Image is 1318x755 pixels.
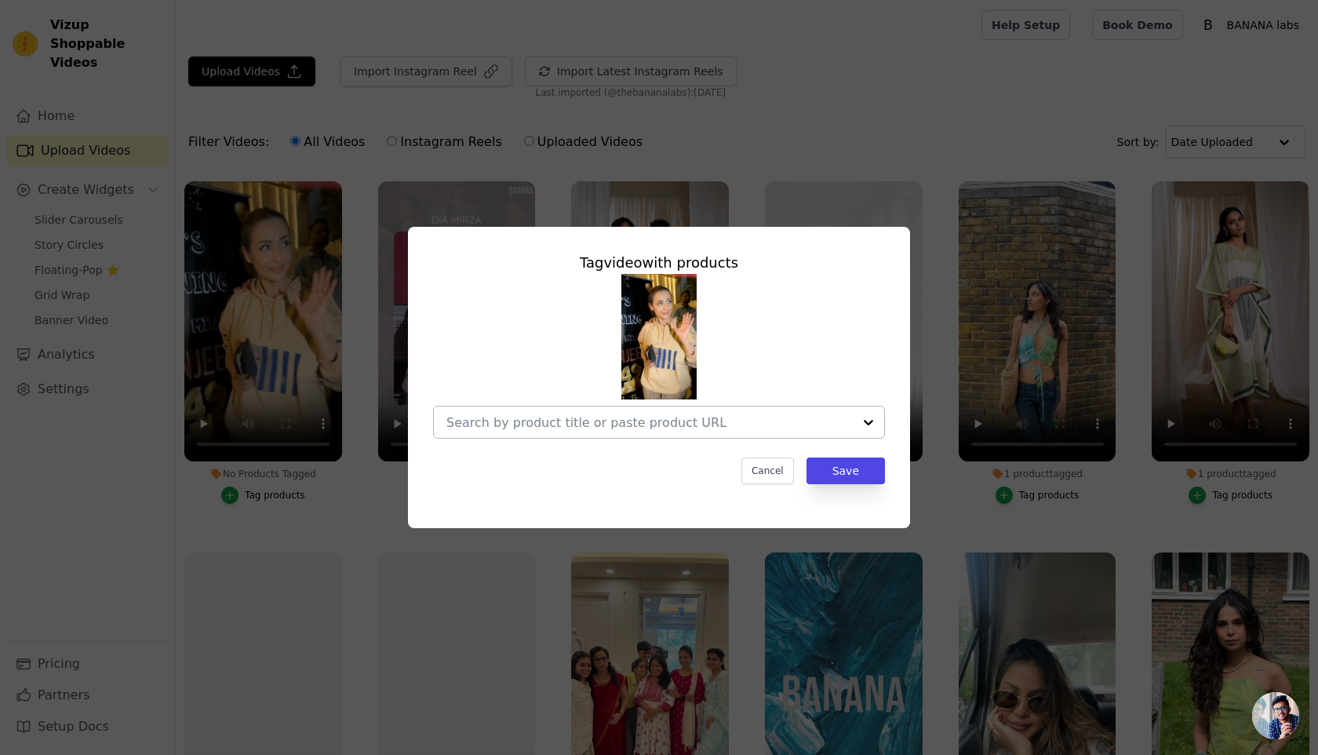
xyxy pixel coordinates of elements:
input: Search by product title or paste product URL [446,415,853,430]
div: Tag video with products [433,252,885,274]
img: reel-preview-silkwaves-india.myshopify.com-3520715715965962798_2771277028.jpeg [621,274,697,399]
div: Open chat [1252,692,1299,739]
button: Save [806,458,885,484]
button: Cancel [741,458,794,484]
